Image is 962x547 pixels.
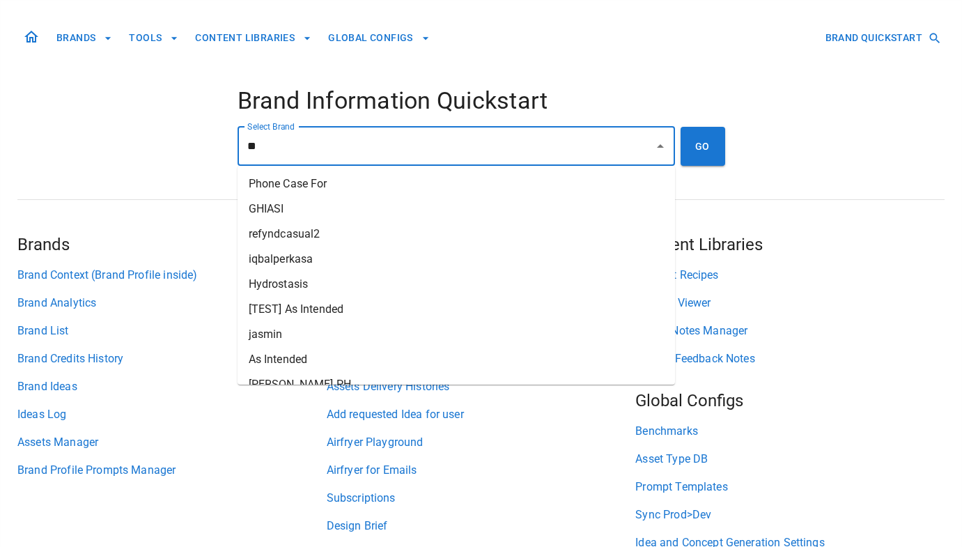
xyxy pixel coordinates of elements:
[189,25,317,51] button: CONTENT LIBRARIES
[635,479,945,495] a: Prompt Templates
[17,267,327,284] a: Brand Context (Brand Profile inside)
[327,490,636,507] a: Subscriptions
[51,25,118,51] button: BRANDS
[17,378,327,395] a: Brand Ideas
[238,272,675,297] li: Hydrostasis
[681,127,725,166] button: GO
[635,390,945,412] h5: Global Configs
[635,295,945,311] a: Product Viewer
[17,406,327,423] a: Ideas Log
[238,347,675,372] li: As Intended
[327,378,636,395] a: Assets Delivery Histories
[238,171,675,197] li: Phone Case For
[238,86,725,116] h4: Brand Information Quickstart
[17,434,327,451] a: Assets Manager
[635,451,945,468] a: Asset Type DB
[327,434,636,451] a: Airfryer Playground
[17,233,327,256] h5: Brands
[635,350,945,367] a: Airfryer Feedback Notes
[17,350,327,367] a: Brand Credits History
[323,25,435,51] button: GLOBAL CONFIGS
[327,406,636,423] a: Add requested Idea for user
[17,462,327,479] a: Brand Profile Prompts Manager
[238,247,675,272] li: iqbalperkasa
[635,233,945,256] h5: Content Libraries
[17,323,327,339] a: Brand List
[247,121,295,132] label: Select Brand
[820,25,945,51] button: BRAND QUICKSTART
[327,462,636,479] a: Airfryer for Emails
[238,297,675,322] li: [TEST] As Intended
[238,322,675,347] li: jasmin
[238,197,675,222] li: GHIASI
[327,518,636,534] a: Design Brief
[123,25,184,51] button: TOOLS
[238,222,675,247] li: refyndcasual2
[238,372,675,397] li: [PERSON_NAME]-PH
[635,507,945,523] a: Sync Prod>Dev
[635,267,945,284] a: Concept Recipes
[635,323,945,339] a: Global Notes Manager
[651,137,670,156] button: Close
[17,295,327,311] a: Brand Analytics
[635,423,945,440] a: Benchmarks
